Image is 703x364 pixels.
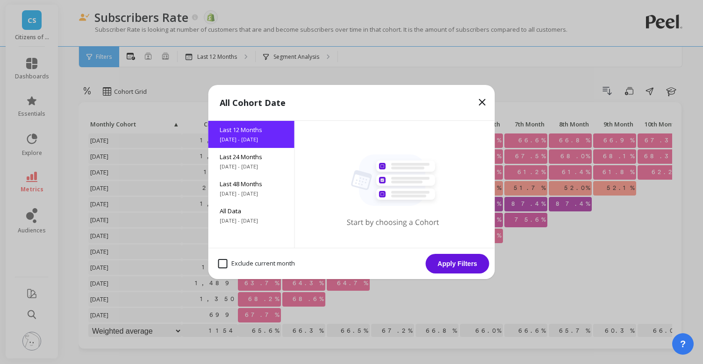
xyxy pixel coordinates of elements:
[220,190,283,197] span: [DATE] - [DATE]
[220,96,286,109] p: All Cohort Date
[220,126,283,134] span: Last 12 Months
[218,259,295,268] span: Exclude current month
[426,254,489,273] button: Apply Filters
[220,153,283,161] span: Last 24 Months
[220,136,283,143] span: [DATE] - [DATE]
[220,180,283,188] span: Last 48 Months
[220,207,283,215] span: All Data
[680,337,686,350] span: ?
[220,217,283,224] span: [DATE] - [DATE]
[672,333,694,355] button: ?
[220,163,283,170] span: [DATE] - [DATE]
